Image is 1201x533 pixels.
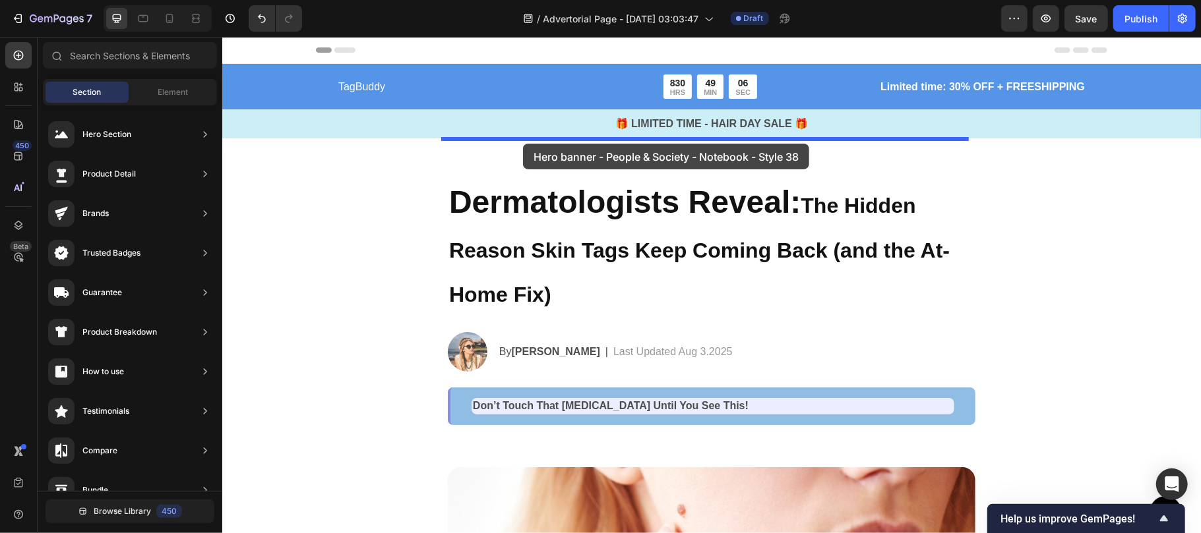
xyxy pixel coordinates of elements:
div: Bundle [82,484,108,497]
div: Brands [82,207,109,220]
button: Browse Library450 [46,499,214,523]
div: 450 [156,505,182,518]
span: Advertorial Page - [DATE] 03:03:47 [543,12,699,26]
span: / [538,12,541,26]
button: Save [1064,5,1108,32]
div: Beta [10,241,32,252]
div: How to use [82,365,124,378]
span: Element [158,86,188,98]
input: Search Sections & Elements [43,42,217,69]
span: Save [1076,13,1097,24]
div: Compare [82,444,117,457]
span: Draft [744,13,764,24]
span: Section [73,86,102,98]
div: 450 [13,140,32,151]
span: Help us improve GemPages! [1001,513,1156,525]
p: 7 [86,11,92,26]
div: Testimonials [82,405,129,418]
div: Product Detail [82,167,136,181]
div: Guarantee [82,286,122,299]
div: Hero Section [82,128,131,141]
div: Trusted Badges [82,246,140,260]
div: Undo/Redo [249,5,302,32]
div: Publish [1124,12,1157,26]
div: Open Intercom Messenger [1156,468,1188,500]
iframe: Design area [222,37,1201,533]
span: Browse Library [94,505,151,517]
button: 7 [5,5,98,32]
button: Show survey - Help us improve GemPages! [1001,511,1172,526]
button: Publish [1113,5,1169,32]
div: Product Breakdown [82,325,157,339]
